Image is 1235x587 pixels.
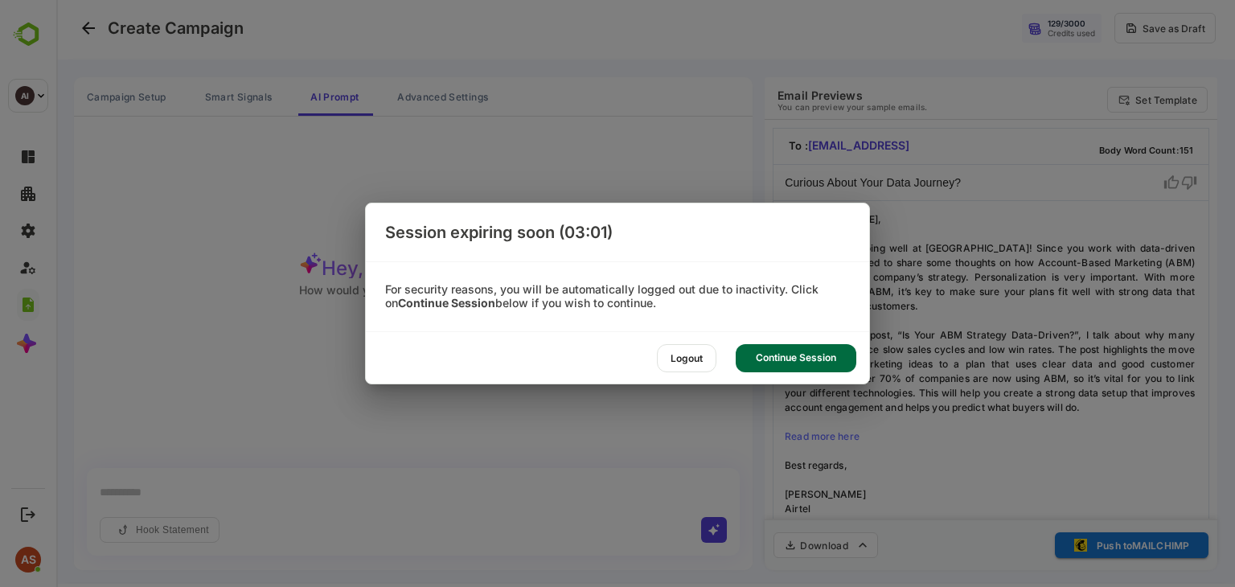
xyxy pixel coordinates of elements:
button: Hook Statement [43,520,163,546]
p: You can preview your sample emails. [721,105,871,115]
div: Logout [657,344,716,372]
button: Advanced Settings [328,80,445,119]
button: Smart Signals [136,80,228,119]
p: To : [728,138,857,162]
div: 129 / 3000 [991,22,1029,31]
p: I hope you are doing well at [GEOGRAPHIC_DATA]! Since you work with data-driven marketing, I want... [728,244,1141,317]
div: For security reasons, you will be automatically logged out due to inactivity. Click on below if y... [366,283,869,310]
h6: How would you like to tweak ? [243,288,407,299]
p: Curious About Your Data Journey? [728,178,905,195]
button: Save as Draft [1058,16,1159,47]
button: Set Template [1051,90,1151,116]
button: Download [717,536,822,561]
a: Read more here [728,433,803,445]
div: campaign tabs [18,80,696,119]
span: [EMAIL_ADDRESS] [752,142,854,155]
div: Continue Session [736,344,856,372]
h4: Hey, [PERSON_NAME] [243,256,471,281]
p: In my latest blog post, “Is Your ABM Strategy Data-Driven?”, I talk about why many companies stil... [728,331,1141,418]
p: Body Word Count: 151 [1039,139,1141,161]
b: Continue Session [398,296,495,310]
button: Go back [19,18,45,44]
p: Best regards, [728,462,1141,476]
h4: Create Campaign [51,22,187,41]
h6: Email Previews [721,92,871,105]
p: Push to MAILCHIMP [1040,543,1133,555]
button: Push toMAILCHIMP [999,536,1152,561]
div: Session expiring soon (03:01) [366,203,869,261]
button: Campaign Setup [18,80,123,119]
div: Credits used [991,31,1039,41]
p: Hi [PERSON_NAME], [728,216,1141,230]
p: Set Template [1079,97,1140,109]
button: AI Prompt [241,80,315,119]
p: [PERSON_NAME] Airtel [728,491,1141,519]
div: Save as Draft [1086,26,1149,38]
